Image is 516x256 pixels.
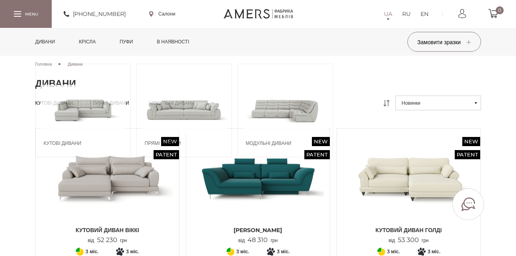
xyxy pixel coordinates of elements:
a: Крісла [73,28,101,56]
span: Замовити зразки [417,39,471,46]
a: RU [402,9,411,19]
a: Прямі дивани Прямі дивани [136,64,232,157]
button: Замовити зразки [407,32,481,52]
a: Кутові дивани Кутові дивани [35,64,131,157]
a: UA [384,9,392,19]
p: від грн [88,236,127,244]
span: Модульні дивани [246,140,329,147]
span: 0 [496,6,504,14]
span: Кутовий диван ВІККІ [42,226,173,234]
a: New Patent Кутовий диван ВІККІ Кутовий диван ВІККІ Кутовий диван ВІККІ від52 230грн [42,135,173,244]
a: Пуфи [114,28,139,56]
p: від грн [389,236,429,244]
a: Салони [149,10,175,18]
span: 48 310 [245,236,271,244]
a: New Patent Кутовий диван ГОЛДІ Кутовий диван ГОЛДІ Кутовий диван ГОЛДІ від53 300грн [343,135,475,244]
a: Дивани [29,28,61,56]
span: [PERSON_NAME] [192,226,324,234]
a: Модульні дивани Модульні дивани [238,64,333,157]
span: 52 230 [94,236,120,244]
a: в наявності [151,28,195,56]
span: 53 300 [395,236,422,244]
span: Кутові дивани [44,140,127,147]
a: EN [421,9,428,19]
p: від грн [238,236,278,244]
span: Кутовий диван ГОЛДІ [343,226,475,234]
a: New Patent Кутовий Диван Грейсі Кутовий Диван Грейсі [PERSON_NAME] від48 310грн [192,135,324,244]
a: [PHONE_NUMBER] [64,9,126,19]
span: Прямі дивани [145,140,228,147]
